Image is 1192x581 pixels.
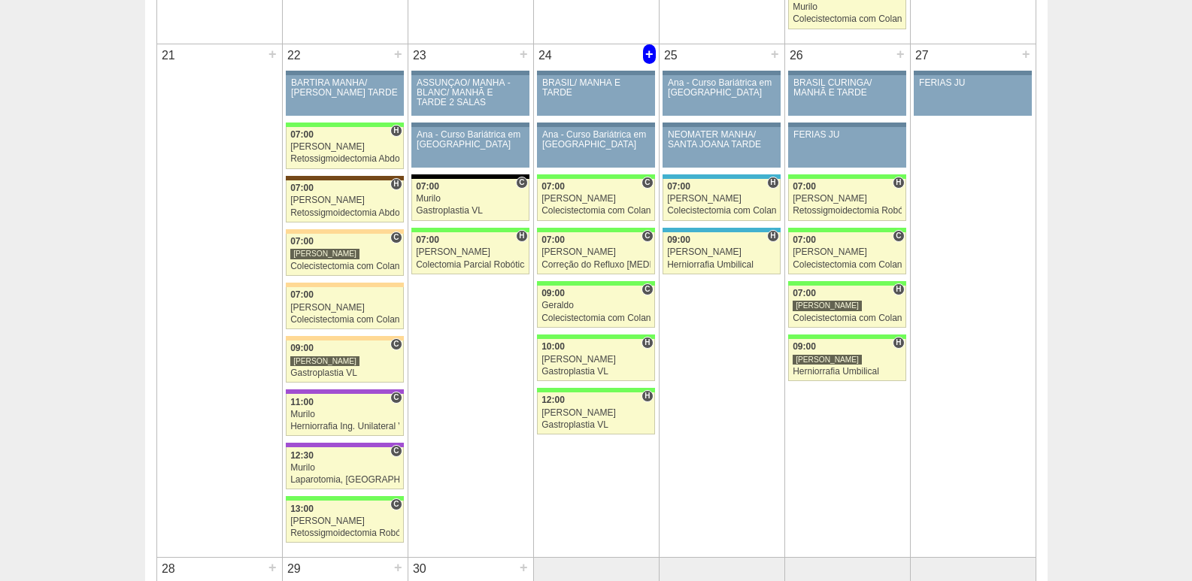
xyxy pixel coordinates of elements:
[290,343,314,353] span: 09:00
[641,283,653,295] span: Consultório
[643,44,656,64] div: +
[417,78,524,108] div: ASSUNÇÃO/ MANHÃ -BLANC/ MANHÃ E TARDE 2 SALAS
[668,78,775,98] div: Ana - Curso Bariátrica em [GEOGRAPHIC_DATA]
[290,475,399,485] div: Laparotomia, [GEOGRAPHIC_DATA], Drenagem, Bridas VL
[793,2,902,12] div: Murilo
[541,341,565,352] span: 10:00
[537,286,654,328] a: C 09:00 Geraldo Colecistectomia com Colangiografia VL
[788,179,905,221] a: H 07:00 [PERSON_NAME] Retossigmoidectomia Robótica
[793,194,902,204] div: [PERSON_NAME]
[390,338,402,350] span: Consultório
[286,336,403,340] div: Key: Bartira
[286,443,403,447] div: Key: IFOR
[290,463,399,473] div: Murilo
[266,44,279,64] div: +
[537,228,654,232] div: Key: Brasil
[788,71,905,75] div: Key: Aviso
[411,75,529,116] a: ASSUNÇÃO/ MANHÃ -BLANC/ MANHÃ E TARDE 2 SALAS
[663,228,780,232] div: Key: Neomater
[541,301,651,310] div: Geraldo
[286,340,403,383] a: C 09:00 [PERSON_NAME] Gastroplastia VL
[663,71,780,75] div: Key: Aviso
[788,123,905,127] div: Key: Aviso
[290,410,399,419] div: Murilo
[290,248,359,259] div: [PERSON_NAME]
[290,356,359,367] div: [PERSON_NAME]
[517,44,530,64] div: +
[542,130,650,150] div: Ana - Curso Bariátrica em [GEOGRAPHIC_DATA]
[411,71,529,75] div: Key: Aviso
[788,228,905,232] div: Key: Brasil
[914,75,1031,116] a: FERIAS JU
[667,247,776,257] div: [PERSON_NAME]
[541,395,565,405] span: 12:00
[667,181,690,192] span: 07:00
[542,78,650,98] div: BRASIL/ MANHÃ E TARDE
[290,289,314,300] span: 07:00
[793,181,816,192] span: 07:00
[541,206,651,216] div: Colecistectomia com Colangiografia VL
[283,558,306,580] div: 29
[541,367,651,377] div: Gastroplastia VL
[1020,44,1033,64] div: +
[769,44,781,64] div: +
[286,180,403,222] a: H 07:00 [PERSON_NAME] Retossigmoidectomia Abdominal VL
[390,231,402,244] span: Consultório
[788,334,905,339] div: Key: Brasil
[793,288,816,298] span: 07:00
[417,130,524,150] div: Ana - Curso Bariátrica em [GEOGRAPHIC_DATA]
[291,78,399,98] div: BARTIRA MANHÃ/ [PERSON_NAME] TARDE
[290,504,314,514] span: 13:00
[537,123,654,127] div: Key: Aviso
[290,422,399,431] div: Herniorrafia Ing. Unilateral VL
[516,230,527,242] span: Hospital
[416,235,439,245] span: 07:00
[286,283,403,287] div: Key: Bartira
[541,288,565,298] span: 09:00
[541,420,651,430] div: Gastroplastia VL
[290,236,314,247] span: 07:00
[793,313,902,323] div: Colecistectomia com Colangiografia VL
[286,394,403,436] a: C 11:00 Murilo Herniorrafia Ing. Unilateral VL
[663,123,780,127] div: Key: Aviso
[537,392,654,434] a: H 12:00 [PERSON_NAME] Gastroplastia VL
[788,286,905,328] a: H 07:00 [PERSON_NAME] Colecistectomia com Colangiografia VL
[416,206,525,216] div: Gastroplastia VL
[537,127,654,168] a: Ana - Curso Bariátrica em [GEOGRAPHIC_DATA]
[793,247,902,257] div: [PERSON_NAME]
[788,339,905,381] a: H 09:00 [PERSON_NAME] Herniorrafia Umbilical
[390,178,402,190] span: Hospital
[663,232,780,274] a: H 09:00 [PERSON_NAME] Herniorrafia Umbilical
[290,195,399,205] div: [PERSON_NAME]
[290,303,399,313] div: [PERSON_NAME]
[286,234,403,276] a: C 07:00 [PERSON_NAME] Colecistectomia com Colangiografia VL
[283,44,306,67] div: 22
[541,247,651,257] div: [PERSON_NAME]
[411,179,529,221] a: C 07:00 Murilo Gastroplastia VL
[663,174,780,179] div: Key: Neomater
[290,129,314,140] span: 07:00
[541,408,651,418] div: [PERSON_NAME]
[788,75,905,116] a: BRASIL CURINGA/ MANHÃ E TARDE
[286,447,403,489] a: C 12:30 Murilo Laparotomia, [GEOGRAPHIC_DATA], Drenagem, Bridas VL
[641,337,653,349] span: Hospital
[793,78,901,98] div: BRASIL CURINGA/ MANHÃ E TARDE
[911,44,934,67] div: 27
[663,75,780,116] a: Ana - Curso Bariátrica em [GEOGRAPHIC_DATA]
[286,287,403,329] a: 07:00 [PERSON_NAME] Colecistectomia com Colangiografia VL
[667,194,776,204] div: [PERSON_NAME]
[537,232,654,274] a: C 07:00 [PERSON_NAME] Correção do Refluxo [MEDICAL_DATA] esofágico Robótico
[408,558,432,580] div: 30
[416,181,439,192] span: 07:00
[537,71,654,75] div: Key: Aviso
[290,154,399,164] div: Retossigmoidectomia Abdominal VL
[667,206,776,216] div: Colecistectomia com Colangiografia VL
[286,127,403,169] a: H 07:00 [PERSON_NAME] Retossigmoidectomia Abdominal VL
[290,397,314,407] span: 11:00
[793,260,902,270] div: Colecistectomia com Colangiografia VL
[290,528,399,538] div: Retossigmoidectomia Robótica
[537,281,654,286] div: Key: Brasil
[411,228,529,232] div: Key: Brasil
[793,354,862,365] div: [PERSON_NAME]
[537,174,654,179] div: Key: Brasil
